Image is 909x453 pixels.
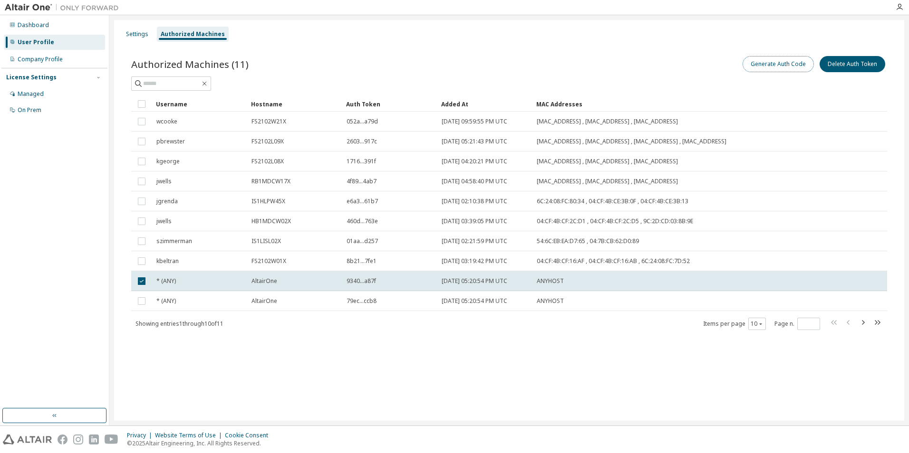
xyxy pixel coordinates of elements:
[537,178,678,185] span: [MAC_ADDRESS] , [MAC_ADDRESS] , [MAC_ADDRESS]
[442,158,507,165] span: [DATE] 04:20:21 PM UTC
[18,38,54,46] div: User Profile
[156,178,172,185] span: jwells
[537,237,639,245] span: 54:6C:EB:EA:D7:65 , 04:7B:CB:62:D0:89
[442,277,507,285] span: [DATE] 05:20:54 PM UTC
[156,257,179,265] span: kbeltran
[73,434,83,444] img: instagram.svg
[127,439,274,447] p: © 2025 Altair Engineering, Inc. All Rights Reserved.
[105,434,118,444] img: youtube.svg
[131,57,249,71] span: Authorized Machines (11)
[18,21,49,29] div: Dashboard
[156,138,185,145] span: pbrewster
[347,158,376,165] span: 1716...391f
[156,118,177,125] span: wcooke
[127,432,155,439] div: Privacy
[442,297,507,305] span: [DATE] 05:20:54 PM UTC
[156,198,178,205] span: jgrenda
[442,138,507,145] span: [DATE] 05:21:43 PM UTC
[537,118,678,125] span: [MAC_ADDRESS] , [MAC_ADDRESS] , [MAC_ADDRESS]
[251,217,291,225] span: HB1MDCW02X
[156,158,180,165] span: kgeorge
[537,217,693,225] span: 04:CF:4B:CF:2C:D1 , 04:CF:4B:CF:2C:D5 , 9C:2D:CD:03:8B:9E
[536,96,787,112] div: MAC Addresses
[820,56,885,72] button: Delete Auth Token
[156,96,243,112] div: Username
[251,198,285,205] span: IS1HLPW45X
[251,178,290,185] span: RB1MDCW17X
[751,320,764,328] button: 10
[347,297,377,305] span: 79ec...ccb8
[156,217,172,225] span: jwells
[89,434,99,444] img: linkedin.svg
[347,118,378,125] span: 052a...a79d
[251,96,338,112] div: Hostname
[251,138,284,145] span: FS2102L09X
[537,198,688,205] span: 6C:24:08:FC:80:34 , 04:CF:4B:CE:3B:0F , 04:CF:4B:CE:3B:13
[156,237,192,245] span: szimmerman
[347,198,378,205] span: e6a3...61b7
[135,320,223,328] span: Showing entries 1 through 10 of 11
[442,178,507,185] span: [DATE] 04:58:40 PM UTC
[251,158,284,165] span: FS2102L08X
[537,257,690,265] span: 04:CF:4B:CF:16:AF , 04:CF:4B:CF:16:AB , 6C:24:08:FC:7D:52
[18,90,44,98] div: Managed
[347,217,378,225] span: 460d...763e
[251,297,277,305] span: AltairOne
[441,96,529,112] div: Added At
[774,318,820,330] span: Page n.
[251,277,277,285] span: AltairOne
[537,158,678,165] span: [MAC_ADDRESS] , [MAC_ADDRESS] , [MAC_ADDRESS]
[18,106,41,114] div: On Prem
[703,318,766,330] span: Items per page
[3,434,52,444] img: altair_logo.svg
[347,277,376,285] span: 9340...a87f
[347,257,377,265] span: 8b21...7fe1
[6,74,57,81] div: License Settings
[346,96,434,112] div: Auth Token
[251,118,286,125] span: FS2102W21X
[537,138,726,145] span: [MAC_ADDRESS] , [MAC_ADDRESS] , [MAC_ADDRESS] , [MAC_ADDRESS]
[442,217,507,225] span: [DATE] 03:39:05 PM UTC
[251,237,281,245] span: IS1LISL02X
[126,30,148,38] div: Settings
[251,257,286,265] span: FS2102W01X
[18,56,63,63] div: Company Profile
[347,237,378,245] span: 01aa...d257
[5,3,124,12] img: Altair One
[161,30,225,38] div: Authorized Machines
[442,118,507,125] span: [DATE] 09:59:55 PM UTC
[156,297,176,305] span: * (ANY)
[58,434,68,444] img: facebook.svg
[537,277,564,285] span: ANYHOST
[155,432,225,439] div: Website Terms of Use
[442,198,507,205] span: [DATE] 02:10:38 PM UTC
[225,432,274,439] div: Cookie Consent
[347,138,377,145] span: 2603...917c
[347,178,377,185] span: 4f89...4ab7
[743,56,814,72] button: Generate Auth Code
[537,297,564,305] span: ANYHOST
[442,237,507,245] span: [DATE] 02:21:59 PM UTC
[156,277,176,285] span: * (ANY)
[442,257,507,265] span: [DATE] 03:19:42 PM UTC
